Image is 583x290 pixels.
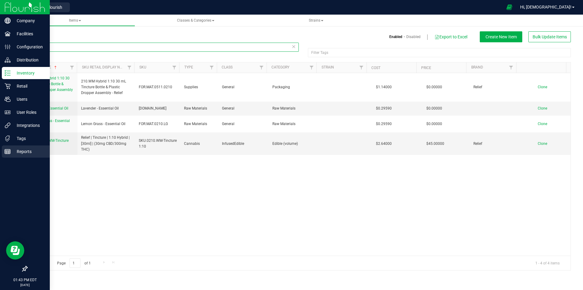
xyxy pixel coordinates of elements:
a: Filter [124,62,134,73]
h3: Items [27,31,294,39]
iframe: Resource center [6,241,24,260]
span: General [222,121,265,127]
p: Inventory [11,69,47,77]
span: FOR.MAT.0210.LG [139,121,177,127]
span: Lavender - Essential Oil [81,106,119,111]
span: Packaging [272,84,315,90]
a: SKU.0210.WM-Tincture 1:10 [31,138,74,149]
a: Enabled [389,34,402,40]
p: User Roles [11,109,47,116]
inline-svg: Distribution [5,57,11,63]
span: Edible (volume) [272,141,315,147]
span: Page of 1 [52,258,96,268]
span: Classes & Categories [177,18,214,23]
a: 210.WM Hybrid 1:10 30 mL Tincture Bottle & Plastic Dropper Assembly - Relief [31,75,74,99]
span: Relief [473,84,517,90]
inline-svg: Retail [5,83,11,89]
span: 210.WM Hybrid 1:10 30 mL Tincture Bottle & Plastic Dropper Assembly - Relief [31,76,73,98]
a: Brand [471,65,483,69]
p: Reports [11,148,47,155]
button: Bulk Update Items [528,31,571,42]
span: Cannabis [184,141,214,147]
a: Filter [356,62,366,73]
a: Filter [206,62,216,73]
span: [DOMAIN_NAME] [139,106,177,111]
a: Filter [67,62,77,73]
span: Relief | Tincture | 1:10 Hybrid | [30ml] | (30mg CBD/300mg THC) [81,135,132,152]
span: Clone [538,85,547,89]
span: $0.00000 [423,83,445,92]
span: FOR.MAT.0511.0210 [139,84,177,90]
span: $0.00000 [423,120,445,128]
a: Clone [538,142,553,146]
a: Lemon Grass - Essential Oil [31,118,74,130]
input: 1 [70,258,80,268]
p: Configuration [11,43,47,51]
inline-svg: Users [5,96,11,102]
a: Clone [538,106,553,110]
span: Relief [473,141,517,147]
span: Raw Materials [272,106,315,111]
p: Facilities [11,30,47,37]
a: Disabled [406,34,421,40]
a: Clone [538,85,553,89]
p: Integrations [11,122,47,129]
inline-svg: Integrations [5,122,11,128]
p: Company [11,17,47,24]
span: $0.00000 [423,104,445,113]
inline-svg: Configuration [5,44,11,50]
span: Raw Materials [184,106,214,111]
p: 01:43 PM EDT [3,277,47,283]
span: SKU.0210.WM-Tincture 1:10 [139,138,177,149]
a: Type [184,65,193,69]
span: Clone [538,142,547,146]
button: Export to Excel [434,32,468,42]
span: Hi, [DEMOGRAPHIC_DATA]! [520,5,571,9]
inline-svg: Facilities [5,31,11,37]
span: General [222,106,265,111]
inline-svg: Tags [5,135,11,142]
span: Create New Item [486,34,517,39]
a: Category [271,65,289,69]
a: Strain [322,65,334,69]
p: [DATE] [3,283,47,287]
span: $2.64000 [373,139,395,148]
inline-svg: User Roles [5,109,11,115]
span: Clone [538,122,547,126]
span: Lemon Grass - Essential Oil [81,121,125,127]
a: SKU [139,65,146,69]
span: $1.14000 [373,83,395,92]
a: Price [421,66,431,70]
span: General [222,84,265,90]
inline-svg: Reports [5,148,11,155]
span: Supplies [184,84,214,90]
span: $0.29590 [373,120,395,128]
p: Distribution [11,56,47,64]
span: Raw Materials [272,121,315,127]
span: $45.00000 [423,139,447,148]
a: Filter [506,62,516,73]
a: Sku Retail Display Name [82,65,128,69]
span: Bulk Update Items [533,34,567,39]
a: Clone [538,122,553,126]
a: Filter [169,62,179,73]
span: Items [69,18,81,23]
span: Strains [309,18,323,23]
p: Tags [11,135,47,142]
inline-svg: Company [5,18,11,24]
span: Clear [291,43,296,51]
span: 210.WM Hybrid 1:10 30 mL Tincture Bottle & Plastic Dropper Assembly - Relief [81,79,132,96]
input: Search Item Name, SKU Retail Name, or Part Number [27,43,299,52]
a: Cost [371,66,380,70]
span: Clone [538,106,547,110]
span: Raw Materials [184,121,214,127]
span: InfusedEdible [222,141,265,147]
span: $0.29590 [373,104,395,113]
button: Create New Item [480,31,522,42]
span: Lemon Grass - Essential Oil [31,119,70,129]
inline-svg: Inventory [5,70,11,76]
span: Open Ecommerce Menu [503,1,516,13]
p: Users [11,96,47,103]
a: Filter [306,62,316,73]
span: 1 - 4 of 4 items [530,258,564,267]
